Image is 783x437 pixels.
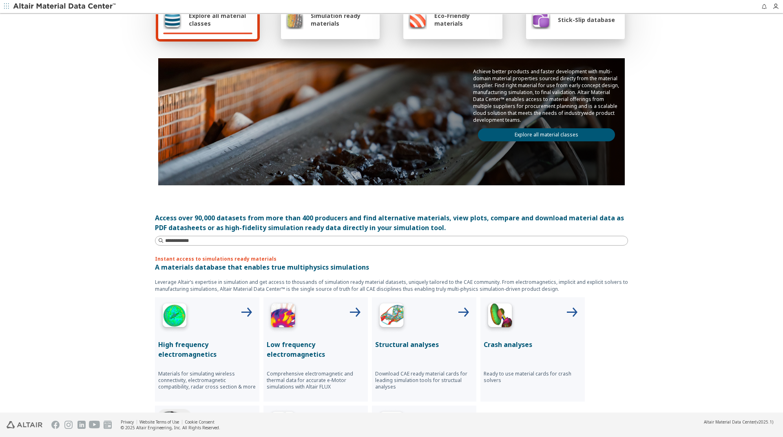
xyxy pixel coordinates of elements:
img: High Frequency Icon [158,301,191,333]
p: Instant access to simulations ready materials [155,255,628,262]
img: Structural Analyses Icon [375,301,408,333]
p: High frequency electromagnetics [158,340,256,359]
img: Eco-Friendly materials [408,10,427,29]
p: A materials database that enables true multiphysics simulations [155,262,628,272]
img: Simulation ready materials [286,10,303,29]
span: Altair Material Data Center [704,419,755,425]
a: Cookie Consent [185,419,215,425]
p: Comprehensive electromagnetic and thermal data for accurate e-Motor simulations with Altair FLUX [267,371,365,390]
button: Structural Analyses IconStructural analysesDownload CAE ready material cards for leading simulati... [372,297,476,402]
div: © 2025 Altair Engineering, Inc. All Rights Reserved. [121,425,220,430]
a: Website Terms of Use [139,419,179,425]
span: Explore all material classes [189,12,252,27]
a: Privacy [121,419,134,425]
button: Crash Analyses IconCrash analysesReady to use material cards for crash solvers [480,297,585,402]
button: Low Frequency IconLow frequency electromagneticsComprehensive electromagnetic and thermal data fo... [263,297,368,402]
img: Altair Material Data Center [13,2,117,11]
p: Achieve better products and faster development with multi-domain material properties sourced dire... [473,68,620,123]
div: Access over 90,000 datasets from more than 400 producers and find alternative materials, view plo... [155,213,628,233]
p: Structural analyses [375,340,473,349]
span: Eco-Friendly materials [434,12,497,27]
span: Simulation ready materials [311,12,375,27]
img: Explore all material classes [163,10,181,29]
p: Download CAE ready material cards for leading simulation tools for structual analyses [375,371,473,390]
div: (v2025.1) [704,419,773,425]
img: Crash Analyses Icon [484,301,516,333]
img: Stick-Slip database [531,10,551,29]
img: Low Frequency Icon [267,301,299,333]
button: High Frequency IconHigh frequency electromagneticsMaterials for simulating wireless connectivity,... [155,297,259,402]
p: Low frequency electromagnetics [267,340,365,359]
p: Ready to use material cards for crash solvers [484,371,582,384]
span: Stick-Slip database [558,16,615,24]
p: Crash analyses [484,340,582,349]
p: Materials for simulating wireless connectivity, electromagnetic compatibility, radar cross sectio... [158,371,256,390]
a: Explore all material classes [478,128,615,141]
img: Altair Engineering [7,421,42,428]
p: Leverage Altair’s expertise in simulation and get access to thousands of simulation ready materia... [155,279,628,292]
